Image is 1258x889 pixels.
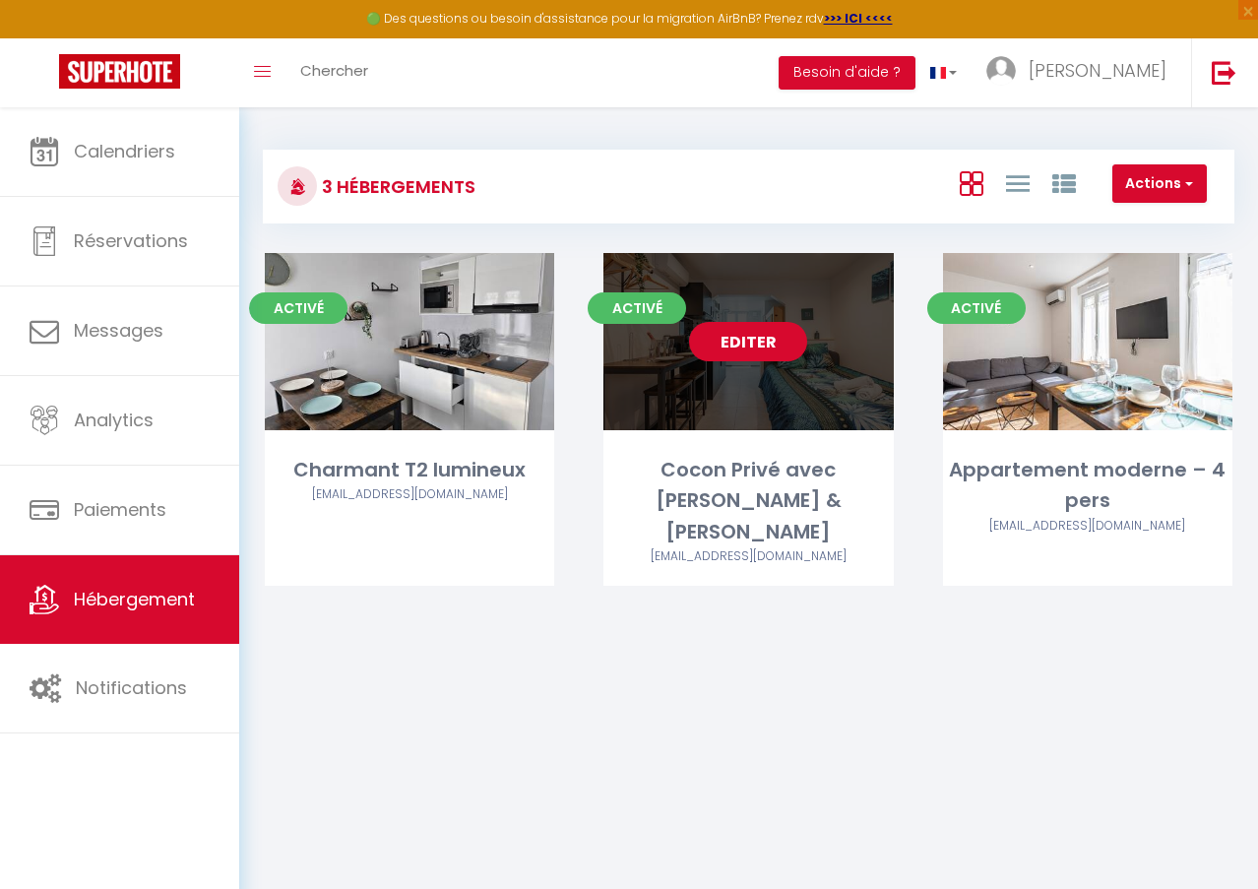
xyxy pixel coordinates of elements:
span: Chercher [300,60,368,81]
a: >>> ICI <<<< [824,10,893,27]
span: Activé [927,292,1026,324]
span: [PERSON_NAME] [1029,58,1166,83]
div: Appartement moderne – 4 pers [943,455,1232,517]
img: Super Booking [59,54,180,89]
img: ... [986,56,1016,86]
span: Hébergement [74,587,195,611]
button: Besoin d'aide ? [779,56,915,90]
span: Analytics [74,408,154,432]
div: Airbnb [265,485,554,504]
div: Charmant T2 lumineux [265,455,554,485]
a: ... [PERSON_NAME] [972,38,1191,107]
button: Actions [1112,164,1207,204]
h3: 3 Hébergements [317,164,475,209]
span: Paiements [74,497,166,522]
a: Vue en Liste [1006,166,1030,199]
span: Messages [74,318,163,343]
span: Notifications [76,675,187,700]
span: Activé [588,292,686,324]
span: Réservations [74,228,188,253]
div: Cocon Privé avec [PERSON_NAME] & [PERSON_NAME] [603,455,893,547]
div: Airbnb [603,547,893,566]
a: Vue par Groupe [1052,166,1076,199]
a: Editer [689,322,807,361]
div: Airbnb [943,517,1232,536]
img: logout [1212,60,1236,85]
a: Vue en Box [960,166,983,199]
span: Calendriers [74,139,175,163]
a: Chercher [285,38,383,107]
span: Activé [249,292,347,324]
